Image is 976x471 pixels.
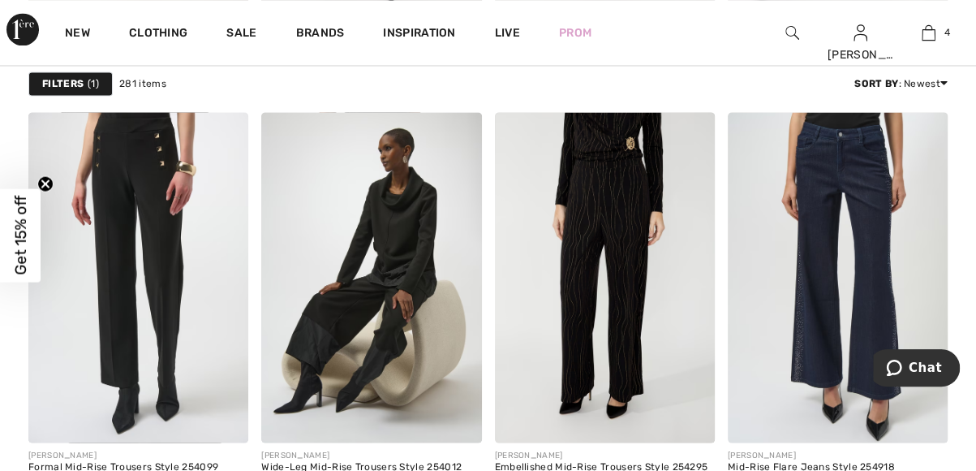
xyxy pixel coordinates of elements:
div: [PERSON_NAME] [261,449,462,461]
a: Sale [226,26,256,43]
span: Inspiration [383,26,455,43]
a: New [65,26,90,43]
img: Formal Mid-Rise Trousers Style 254099. Black [28,112,248,443]
img: Wide-Leg Mid-Rise Trousers Style 254012. Black [261,112,481,443]
img: Embellished Mid-Rise Trousers Style 254295. Black/Gold [495,112,715,443]
a: Sign In [853,24,867,40]
span: 4 [944,25,949,40]
a: Live [495,24,520,41]
div: [PERSON_NAME] [728,449,895,461]
img: search the website [785,23,799,42]
div: : Newest [854,76,948,91]
iframe: Opens a widget where you can chat to one of our agents [873,349,960,390]
div: [PERSON_NAME] [828,46,894,63]
a: Clothing [129,26,187,43]
img: Mid-Rise Flare Jeans Style 254918. Dark Denim Blue [728,112,948,443]
div: [PERSON_NAME] [28,449,218,461]
div: [PERSON_NAME] [495,449,708,461]
a: Brands [296,26,345,43]
a: Prom [559,24,591,41]
strong: Filters [42,76,84,91]
span: 281 items [119,76,166,91]
img: 1ère Avenue [6,13,39,45]
a: 4 [896,23,962,42]
span: 1 [88,76,99,91]
button: Close teaser [37,176,54,192]
img: My Bag [922,23,935,42]
span: Get 15% off [11,196,30,275]
strong: Sort By [854,78,898,89]
img: My Info [853,23,867,42]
